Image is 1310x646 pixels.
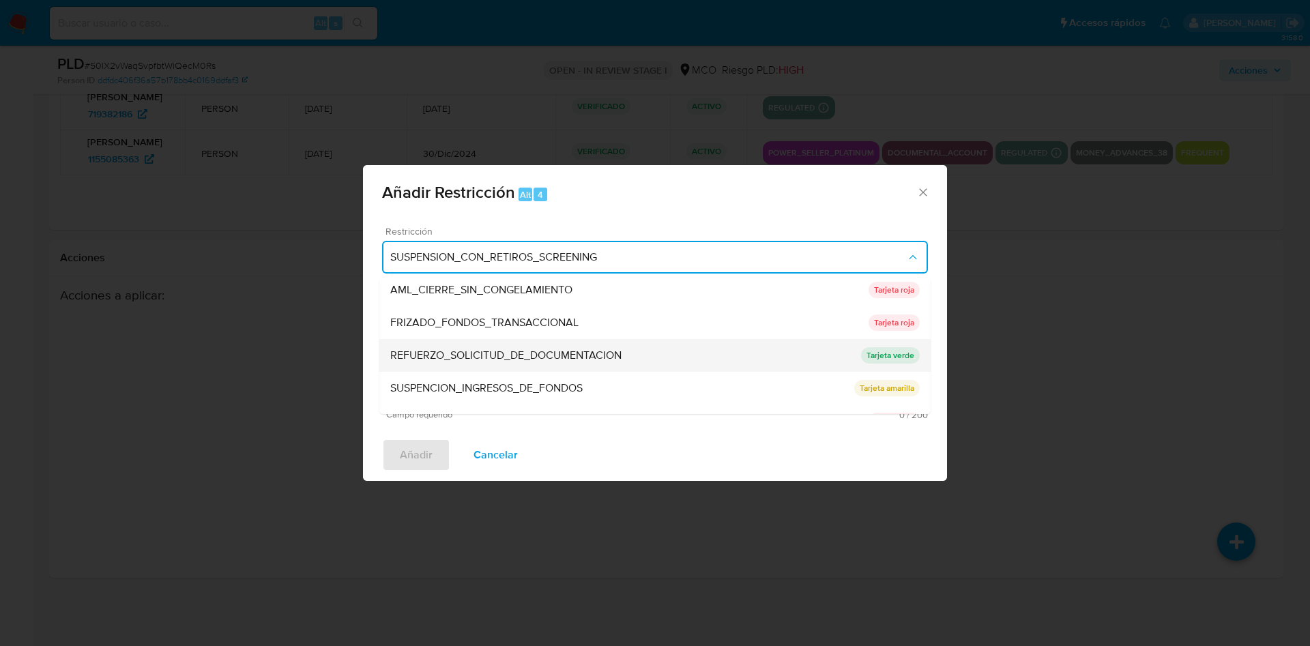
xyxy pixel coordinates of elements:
button: Restriction [382,241,928,274]
p: Tarjeta roja [869,282,920,298]
span: SUSPENSION_CON_RETIROS_SCREENING [390,250,906,264]
span: Campo requerido [386,410,657,420]
ul: Restriction [379,175,931,437]
span: Añadir Restricción [382,180,515,204]
span: Restricción [385,226,931,236]
p: Tarjeta amarilla [854,380,920,396]
span: 4 [538,188,543,201]
span: SUSPENCION_INGRESOS_DE_FONDOS [390,381,583,395]
span: Cancelar [474,440,518,470]
span: FRIZADO_FONDOS_TRANSACCIONAL [390,316,579,329]
p: Tarjeta roja [869,314,920,331]
button: Cerrar ventana [916,186,929,198]
span: Máximo 200 caracteres [657,411,928,420]
p: Tarjeta roja [869,413,920,429]
span: Alt [520,188,531,201]
span: AML_CIERRE_SIN_CONGELAMIENTO [390,283,572,297]
button: Cancelar [456,439,536,471]
span: REFUERZO_SOLICITUD_DE_DOCUMENTACION [390,349,622,362]
p: Tarjeta verde [861,347,920,364]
